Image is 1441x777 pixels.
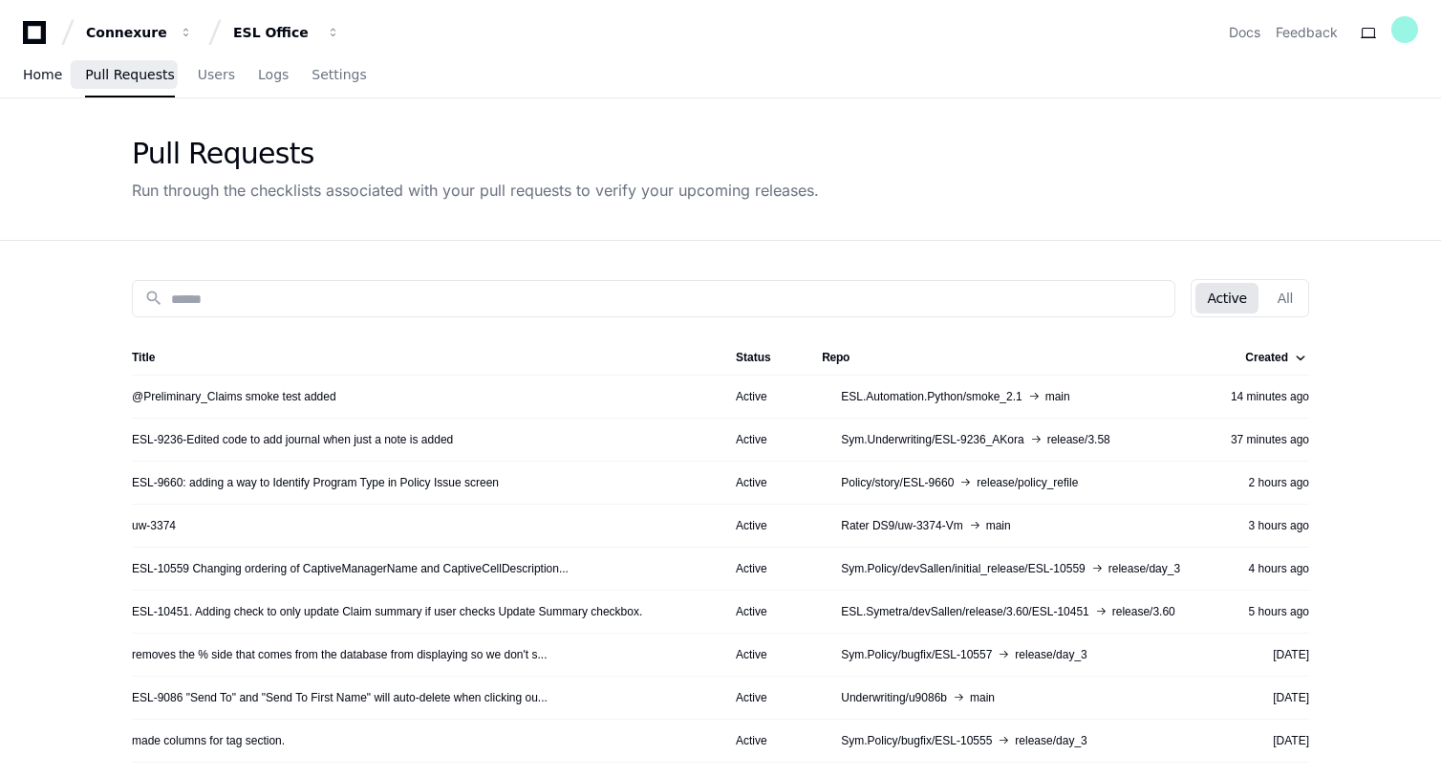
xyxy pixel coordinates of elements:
[1195,283,1258,313] button: Active
[841,690,947,705] span: Underwriting/u9086b
[1245,350,1305,365] div: Created
[841,518,962,533] span: Rater DS9/uw-3374-Vm
[1045,389,1070,404] span: main
[23,69,62,80] span: Home
[198,54,235,97] a: Users
[1227,518,1309,533] div: 3 hours ago
[1047,432,1110,447] span: release/3.58
[841,647,992,662] span: Sym.Policy/bugfix/ESL-10557
[736,647,791,662] div: Active
[986,518,1011,533] span: main
[736,690,791,705] div: Active
[312,54,366,97] a: Settings
[841,733,992,748] span: Sym.Policy/bugfix/ESL-10555
[736,350,771,365] div: Status
[807,340,1212,375] th: Repo
[233,23,315,42] div: ESL Office
[85,54,174,97] a: Pull Requests
[736,733,791,748] div: Active
[258,54,289,97] a: Logs
[132,733,285,748] a: made columns for tag section.
[1227,647,1309,662] div: [DATE]
[132,350,705,365] div: Title
[258,69,289,80] span: Logs
[1227,475,1309,490] div: 2 hours ago
[736,475,791,490] div: Active
[1227,389,1309,404] div: 14 minutes ago
[977,475,1078,490] span: release/policy_refile
[226,15,348,50] button: ESL Office
[1266,283,1304,313] button: All
[132,389,336,404] a: @Preliminary_Claims smoke test added
[1227,432,1309,447] div: 37 minutes ago
[1227,561,1309,576] div: 4 hours ago
[23,54,62,97] a: Home
[841,389,1022,404] span: ESL.Automation.Python/smoke_2.1
[1108,561,1180,576] span: release/day_3
[85,69,174,80] span: Pull Requests
[736,518,791,533] div: Active
[736,604,791,619] div: Active
[1276,23,1338,42] button: Feedback
[1227,604,1309,619] div: 5 hours ago
[132,432,453,447] a: ESL-9236-Edited code to add journal when just a note is added
[1229,23,1260,42] a: Docs
[736,561,791,576] div: Active
[1112,604,1175,619] span: release/3.60
[78,15,201,50] button: Connexure
[1015,733,1086,748] span: release/day_3
[970,690,995,705] span: main
[312,69,366,80] span: Settings
[132,561,569,576] a: ESL-10559 Changing ordering of CaptiveManagerName and CaptiveCellDescription...
[132,350,155,365] div: Title
[198,69,235,80] span: Users
[132,137,819,171] div: Pull Requests
[736,389,791,404] div: Active
[1227,733,1309,748] div: [DATE]
[841,475,954,490] span: Policy/story/ESL-9660
[132,518,176,533] a: uw-3374
[841,561,1085,576] span: Sym.Policy/devSallen/initial_release/ESL-10559
[841,604,1089,619] span: ESL.Symetra/devSallen/release/3.60/ESL-10451
[132,604,642,619] a: ESL-10451. Adding check to only update Claim summary if user checks Update Summary checkbox.
[86,23,168,42] div: Connexure
[132,690,548,705] a: ESL-9086 "Send To" and "Send To First Name" will auto-delete when clicking ou...
[1015,647,1086,662] span: release/day_3
[1245,350,1288,365] div: Created
[144,289,163,308] mat-icon: search
[132,475,499,490] a: ESL-9660: adding a way to Identify Program Type in Policy Issue screen
[132,647,548,662] a: removes the % side that comes from the database from displaying so we don't s...
[132,179,819,202] div: Run through the checklists associated with your pull requests to verify your upcoming releases.
[1227,690,1309,705] div: [DATE]
[736,350,791,365] div: Status
[841,432,1023,447] span: Sym.Underwriting/ESL-9236_AKora
[736,432,791,447] div: Active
